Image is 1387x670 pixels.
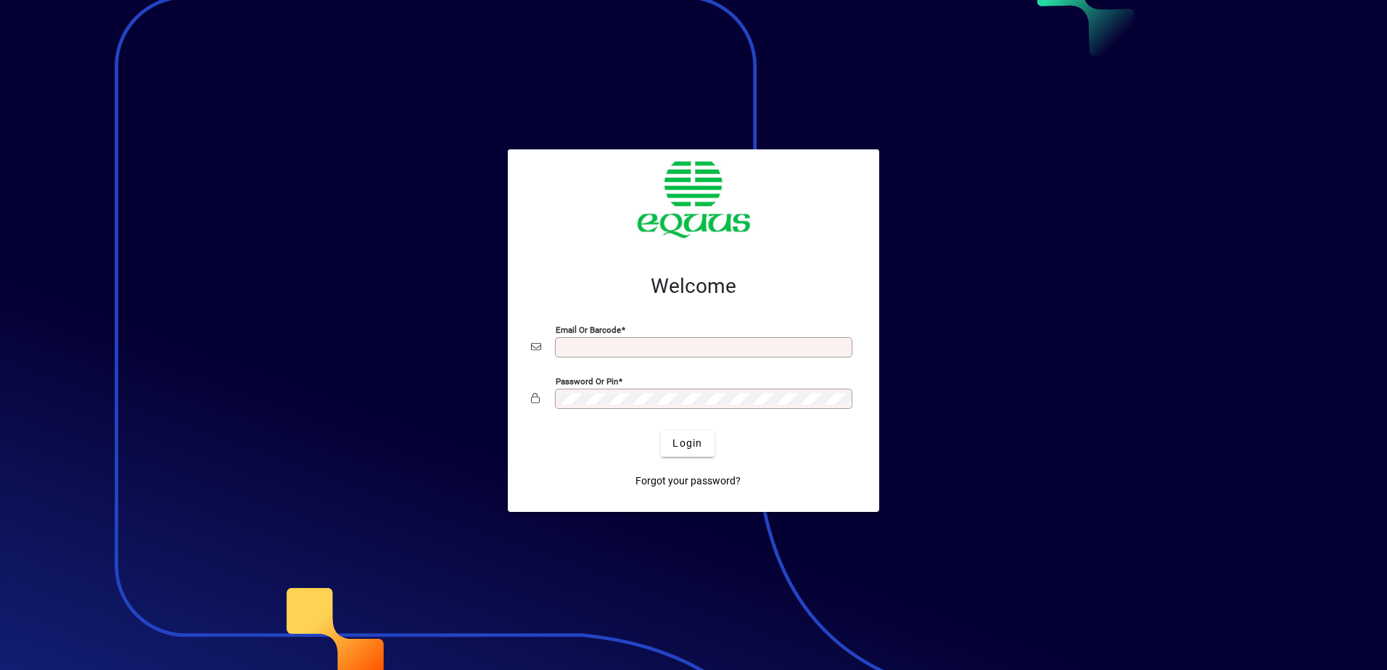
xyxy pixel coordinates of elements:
mat-label: Email or Barcode [556,324,621,334]
span: Forgot your password? [635,473,741,489]
span: Login [672,436,702,451]
mat-label: Password or Pin [556,376,618,386]
h2: Welcome [531,274,856,299]
button: Login [661,431,714,457]
a: Forgot your password? [630,468,746,495]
